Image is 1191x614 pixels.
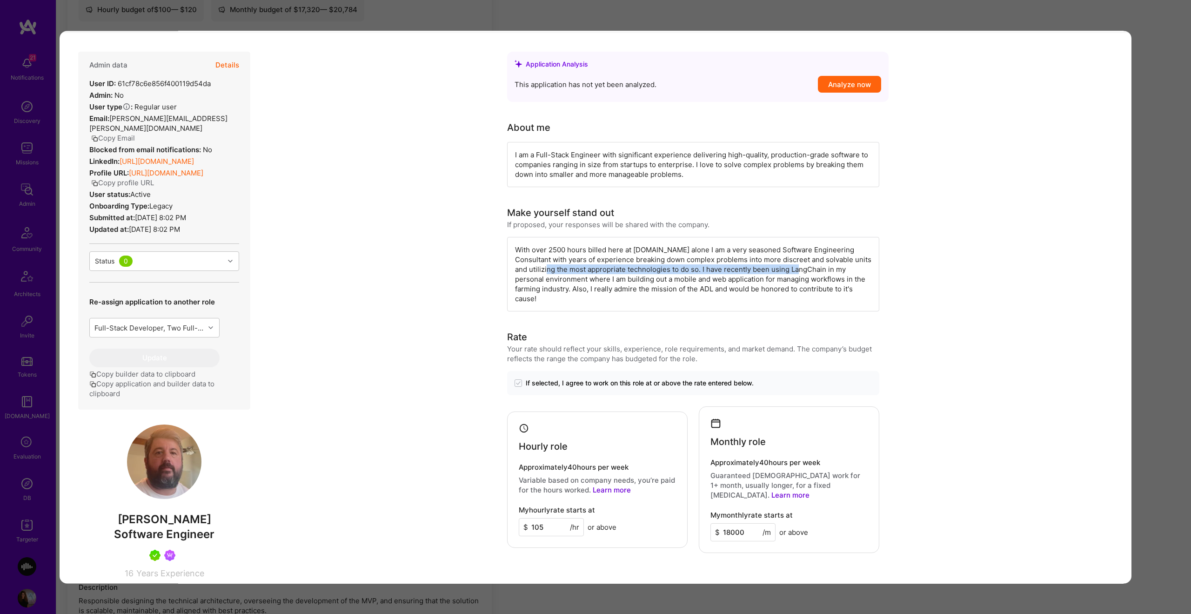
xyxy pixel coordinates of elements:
[763,527,771,537] span: /m
[507,142,879,187] div: I am a Full-Stack Engineer with significant experience delivering high-quality, production-grade ...
[164,550,175,561] img: Been on Mission
[129,225,180,234] span: [DATE] 8:02 PM
[127,492,201,501] a: User Avatar
[114,527,214,541] span: Software Engineer
[95,256,114,266] div: Status
[570,522,579,532] span: /hr
[122,102,131,111] i: Help
[715,527,720,537] span: $
[127,425,201,499] img: User Avatar
[89,379,239,398] button: Copy application and builder data to clipboard
[91,180,98,187] i: icon Copy
[771,491,810,499] a: Learn more
[94,323,206,332] div: Full-Stack Developer, Two Full-Stack Developers are needed for a strategic project at the Anti-De...
[710,471,868,500] p: Guaranteed [DEMOGRAPHIC_DATA] work for 1+ month, usually longer, for a fixed [MEDICAL_DATA].
[89,102,177,112] div: Regular user
[779,527,808,537] span: or above
[135,213,186,222] span: [DATE] 8:02 PM
[89,349,220,367] button: Update
[89,91,113,100] strong: Admin:
[507,121,550,135] div: About me
[89,369,195,379] button: Copy builder data to clipboard
[91,135,98,142] i: icon Copy
[519,475,676,495] p: Variable based on company needs, you’re paid for the hours worked.
[120,157,194,166] a: [URL][DOMAIN_NAME]
[89,145,212,155] div: No
[89,213,135,222] strong: Submitted at:
[78,513,250,526] span: [PERSON_NAME]
[215,52,239,79] button: Details
[208,325,213,330] i: icon Chevron
[119,256,133,267] div: 0
[507,344,879,364] div: Your rate should reflect your skills, experience, role requirements, and market demand. The compa...
[89,297,220,307] p: Re-assign application to another role
[526,378,754,388] span: If selected, I agree to work on this role at or above the rate entered below.
[89,79,116,88] strong: User ID:
[519,463,676,472] h4: Approximately 40 hours per week
[129,169,203,177] a: [URL][DOMAIN_NAME]
[89,371,96,378] i: icon Copy
[507,220,709,229] div: If proposed, your responses will be shared with the company.
[89,157,120,166] strong: LinkedIn:
[89,114,109,123] strong: Email:
[136,568,204,578] span: Years Experience
[91,178,154,188] button: Copy profile URL
[507,330,527,344] div: Rate
[89,79,211,88] div: 61cf78c6e856f400119d54da
[710,459,868,467] h4: Approximately 40 hours per week
[526,59,588,69] div: Application Analysis
[89,190,130,199] strong: User status:
[507,206,614,220] div: Make yourself stand out
[710,523,776,541] input: XXX
[519,441,568,452] h4: Hourly role
[519,518,584,536] input: XXX
[130,190,151,199] span: Active
[60,31,1131,583] div: modal
[228,259,233,263] i: icon Chevron
[89,169,129,177] strong: Profile URL:
[710,418,721,429] i: icon Calendar
[91,133,135,143] button: Copy Email
[149,202,173,210] span: legacy
[149,550,161,561] img: A.Teamer in Residence
[125,568,134,578] span: 16
[89,145,203,154] strong: Blocked from email notifications:
[523,522,528,532] span: $
[507,237,879,311] div: With over 2500 hours billed here at [DOMAIN_NAME] alone I am a very seasoned Software Engineering...
[519,506,595,514] h4: My hourly rate starts at
[89,61,127,69] h4: Admin data
[588,522,616,532] span: or above
[89,225,129,234] strong: Updated at:
[89,114,227,133] span: [PERSON_NAME][EMAIL_ADDRESS][PERSON_NAME][DOMAIN_NAME]
[89,202,149,210] strong: Onboarding Type:
[89,90,124,100] div: No
[710,436,766,447] h4: Monthly role
[89,381,96,388] i: icon Copy
[507,583,555,597] div: Availability
[519,423,529,434] i: icon Clock
[89,102,133,111] strong: User type :
[710,511,793,520] h4: My monthly rate starts at
[818,76,881,93] button: Analyze now
[593,486,631,494] a: Learn more
[515,80,656,89] span: This application has not yet been analyzed.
